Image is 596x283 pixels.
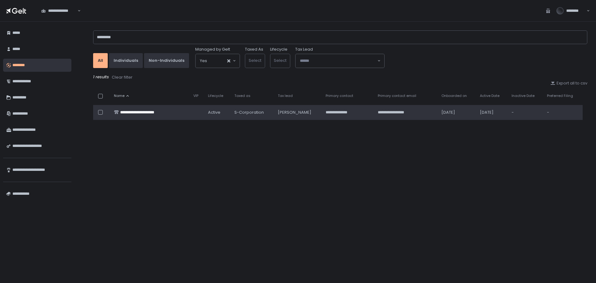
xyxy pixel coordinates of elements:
span: active [208,110,220,115]
span: Inactive Date [512,94,535,98]
div: 1 results [93,74,587,80]
span: Onboarded on [441,94,467,98]
div: Search for option [296,54,384,68]
div: [PERSON_NAME] [278,110,318,115]
input: Search for option [300,58,377,64]
span: Tax lead [278,94,293,98]
span: Active Date [480,94,499,98]
span: Taxed as [234,94,251,98]
span: Preferred Filing [547,94,573,98]
div: [DATE] [480,110,504,115]
div: Non-Individuals [149,58,184,63]
div: - [512,110,540,115]
label: Lifecycle [270,47,287,52]
button: Clear filter [111,74,133,80]
span: Managed by Gelt [195,47,230,52]
span: Select [249,57,261,63]
div: [DATE] [441,110,472,115]
div: S-Corporation [234,110,270,115]
span: Primary contact email [378,94,416,98]
span: Primary contact [326,94,353,98]
span: Name [114,94,124,98]
span: Select [274,57,287,63]
label: Taxed As [245,47,263,52]
span: Tax Lead [295,47,313,52]
span: Lifecycle [208,94,223,98]
span: Yes [200,58,207,64]
button: Export all to csv [550,80,587,86]
input: Search for option [207,58,227,64]
button: Non-Individuals [144,53,189,68]
button: Clear Selected [227,59,230,62]
div: Individuals [114,58,138,63]
div: Search for option [196,54,240,68]
div: All [98,58,103,63]
button: All [93,53,108,68]
div: - [547,110,579,115]
div: Clear filter [112,75,133,80]
div: Search for option [37,4,81,17]
button: Individuals [109,53,143,68]
span: VIP [193,94,198,98]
